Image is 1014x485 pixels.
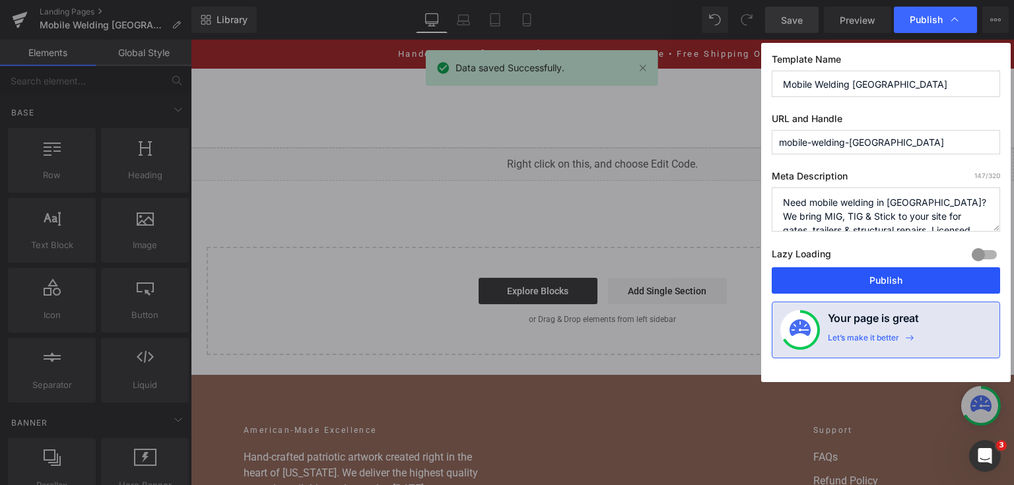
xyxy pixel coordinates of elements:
h2: Support [623,385,770,397]
h4: Your page is great [828,310,919,333]
span: /320 [974,172,1000,179]
label: Template Name [772,53,1000,71]
button: Publish [772,267,1000,294]
a: Add Single Section [417,238,536,265]
p: or Drag & Drop elements from left sidebar [37,275,787,284]
p: Hand-crafted patriotic artwork created right in the heart of [US_STATE]. We deliver the highest q... [53,410,304,457]
a: Refund Policy [623,434,770,449]
label: Lazy Loading [772,245,831,267]
span: 147 [974,172,986,179]
span: 3 [996,440,1007,451]
a: FAQs [623,410,770,426]
a: Handcrafted in [US_STATE] • 100% American Made • Free Shipping Over $100 [207,9,616,19]
iframe: Intercom live chat [969,440,1001,472]
label: URL and Handle [772,113,1000,130]
a: Explore Blocks [288,238,407,265]
label: Meta Description [772,170,1000,187]
div: Let’s make it better [828,333,899,350]
span: Publish [910,14,943,26]
h2: American-Made Excellence [53,385,304,397]
img: onboarding-status.svg [790,319,811,340]
textarea: Need mobile welding in [GEOGRAPHIC_DATA]? We bring MIG, TIG & Stick to your site for gates, trail... [772,187,1000,232]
